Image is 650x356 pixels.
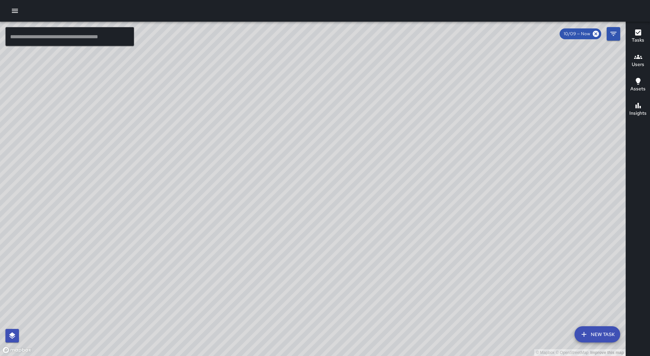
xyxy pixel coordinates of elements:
[630,85,646,93] h6: Assets
[607,27,620,41] button: Filters
[575,326,620,342] button: New Task
[632,61,644,68] h6: Users
[632,37,644,44] h6: Tasks
[626,49,650,73] button: Users
[626,24,650,49] button: Tasks
[626,97,650,122] button: Insights
[626,73,650,97] button: Assets
[560,30,594,37] span: 10/09 — Now
[629,110,647,117] h6: Insights
[560,28,601,39] div: 10/09 — Now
